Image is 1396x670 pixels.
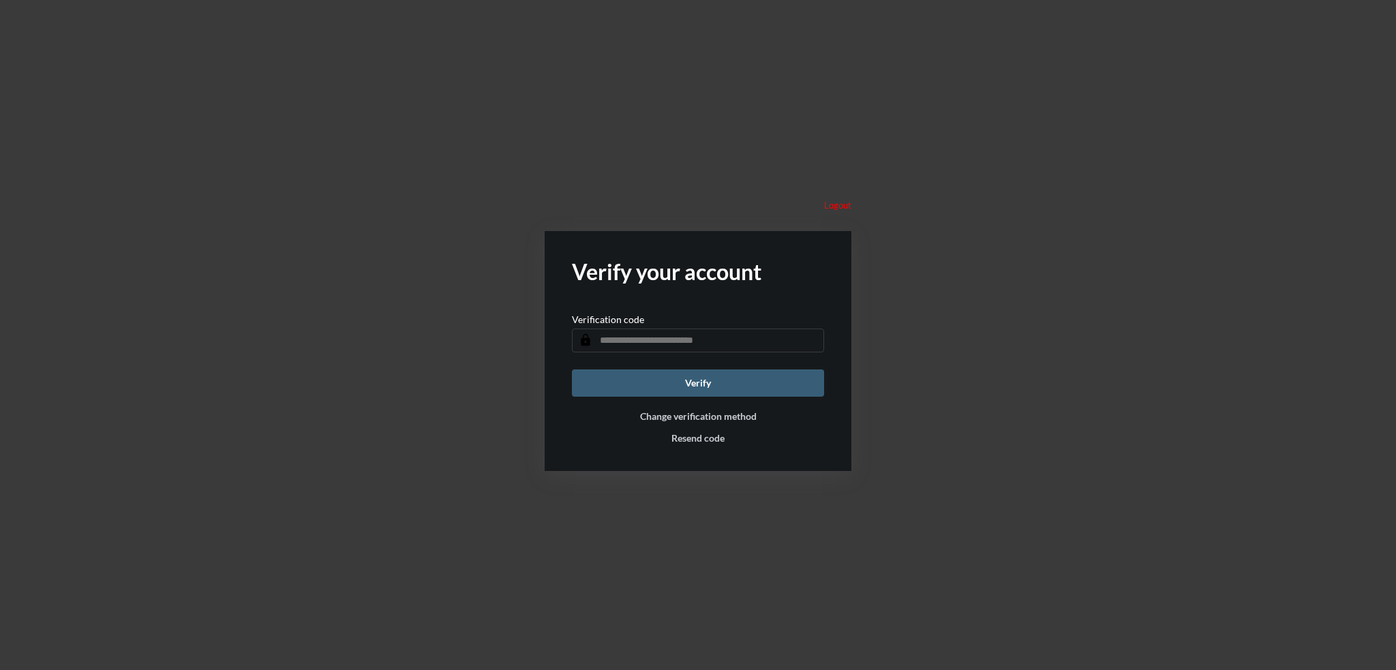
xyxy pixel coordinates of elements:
button: Change verification method [640,410,757,422]
h2: Verify your account [572,258,824,285]
button: Verify [572,369,824,397]
p: Logout [824,200,851,211]
p: Verification code [572,314,644,325]
button: Resend code [671,432,725,444]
